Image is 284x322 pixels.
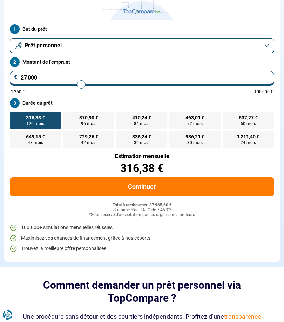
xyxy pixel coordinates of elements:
[79,115,98,120] span: 370,90 €
[10,208,274,213] div: Sur base d'un TAEG de 7,45 %*
[26,122,44,126] span: 120 mois
[254,90,273,94] span: 100 000 €
[81,141,96,145] span: 42 mois
[14,75,18,80] span: €
[10,24,274,34] label: But du prêt
[10,245,274,252] li: Trouvez la meilleure offre personnalisée
[25,42,62,49] span: Prêt personnel
[10,235,274,242] li: Maximisez vos chances de financement grâce à nos experts
[10,163,274,174] div: 316,38 €
[10,177,274,196] button: Continuer
[26,134,45,139] span: 649,15 €
[10,213,274,218] div: *Sous réserve d'acceptation par les organismes prêteurs
[132,115,151,120] span: 410,24 €
[187,141,203,145] span: 30 mois
[10,98,274,108] label: Durée du prêt
[20,279,264,305] h2: Comment demander un prêt personnel via TopCompare ?
[79,134,98,139] span: 729,26 €
[239,115,258,120] span: 537,27 €
[81,122,96,126] span: 96 mois
[11,90,25,94] span: 1 250 €
[26,115,45,120] span: 316,38 €
[187,122,203,126] span: 72 mois
[28,141,43,145] span: 48 mois
[241,122,256,126] span: 60 mois
[134,122,149,126] span: 84 mois
[237,134,259,139] span: 1 211,40 €
[134,141,149,145] span: 36 mois
[10,153,274,159] div: Estimation mensuelle
[132,134,151,139] span: 836,24 €
[185,115,204,120] span: 463,01 €
[10,38,274,53] button: Prêt personnel
[10,57,274,67] label: Montant de l'emprunt
[185,134,204,139] span: 986,21 €
[10,224,274,231] li: 100.000+ simulations mensuelles réussies
[241,141,256,145] span: 24 mois
[10,203,274,208] div: Total à rembourser: 37 965,60 €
